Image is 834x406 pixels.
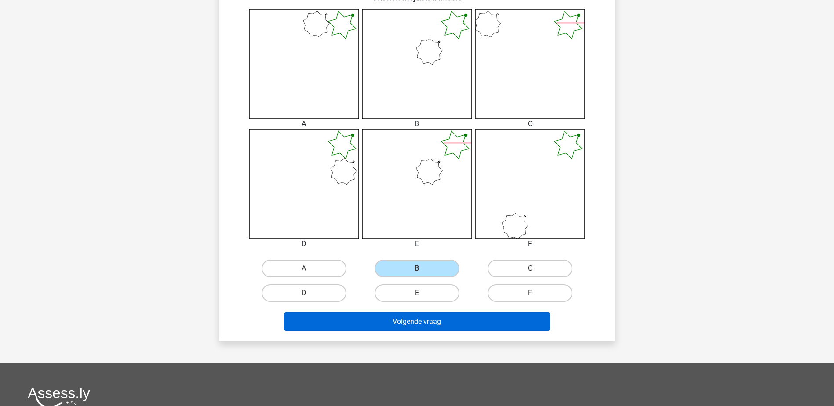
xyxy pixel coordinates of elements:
[243,239,365,249] div: D
[488,260,572,277] label: C
[469,239,591,249] div: F
[469,119,591,129] div: C
[375,260,459,277] label: B
[262,260,346,277] label: A
[262,284,346,302] label: D
[356,239,478,249] div: E
[243,119,365,129] div: A
[356,119,478,129] div: B
[488,284,572,302] label: F
[375,284,459,302] label: E
[284,312,550,331] button: Volgende vraag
